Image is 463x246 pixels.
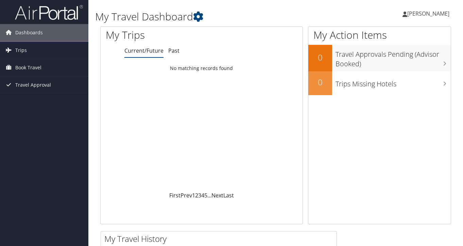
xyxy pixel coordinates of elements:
[15,24,43,41] span: Dashboards
[168,47,179,54] a: Past
[106,28,213,42] h1: My Trips
[211,192,223,199] a: Next
[15,42,27,59] span: Trips
[15,76,51,93] span: Travel Approval
[207,192,211,199] span: …
[308,28,451,42] h1: My Action Items
[15,59,41,76] span: Book Travel
[124,47,164,54] a: Current/Future
[308,45,451,71] a: 0Travel Approvals Pending (Advisor Booked)
[223,192,234,199] a: Last
[104,233,337,245] h2: My Travel History
[336,76,451,89] h3: Trips Missing Hotels
[336,46,451,69] h3: Travel Approvals Pending (Advisor Booked)
[169,192,181,199] a: First
[308,71,451,95] a: 0Trips Missing Hotels
[95,10,336,24] h1: My Travel Dashboard
[15,4,83,20] img: airportal-logo.png
[181,192,192,199] a: Prev
[201,192,204,199] a: 4
[407,10,449,17] span: [PERSON_NAME]
[204,192,207,199] a: 5
[195,192,198,199] a: 2
[198,192,201,199] a: 3
[402,3,456,24] a: [PERSON_NAME]
[308,76,332,88] h2: 0
[192,192,195,199] a: 1
[308,52,332,63] h2: 0
[101,62,303,74] td: No matching records found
